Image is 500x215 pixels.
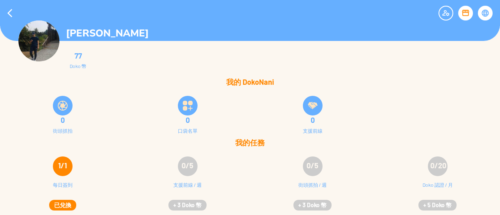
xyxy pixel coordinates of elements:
div: 支援前線 / 週 [173,181,202,197]
img: Visruth.jpg not found [18,20,59,61]
img: bucketListIcon.svg [183,101,193,111]
button: + 5 Doko 幣 [418,200,457,210]
img: snapShot.svg [58,101,68,111]
button: 已兌換 [49,200,76,210]
div: 77 [70,52,86,60]
div: Doko 幣 [70,63,86,69]
div: Doko 認證 / 月 [423,181,453,197]
div: 街頭抓拍 [53,128,73,134]
span: 0/5 [307,161,318,170]
div: 0 [5,116,120,124]
div: 口袋名單 [178,128,198,134]
button: + 3 Doko 幣 [293,200,332,210]
span: 0/5 [182,161,193,170]
div: 街頭抓拍 / 週 [298,181,327,197]
button: + 3 Doko 幣 [168,200,207,210]
div: 每日簽到 [53,181,73,197]
div: 0 [255,116,370,124]
p: [PERSON_NAME] [66,27,149,40]
span: 1/1 [58,161,67,170]
img: frontLineSupply.svg [308,101,318,111]
div: 支援前線 [303,128,323,134]
span: 0/20 [430,161,446,170]
div: 0 [130,116,245,124]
